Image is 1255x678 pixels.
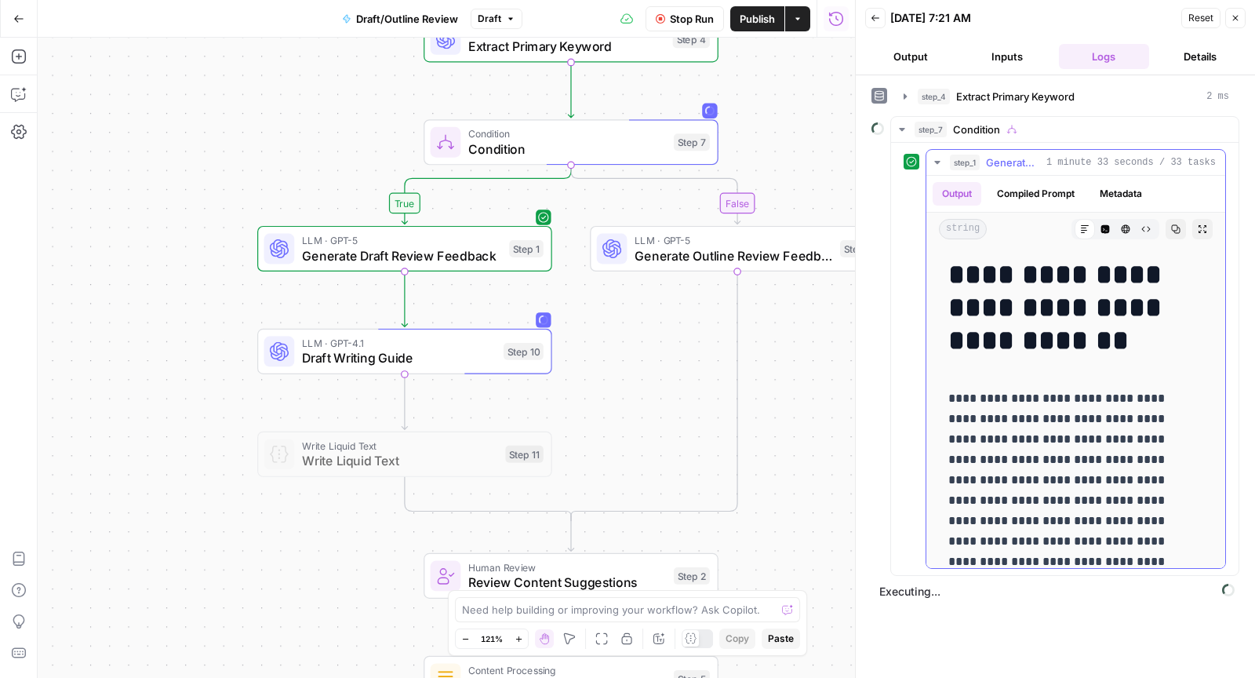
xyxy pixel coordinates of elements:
[356,11,458,27] span: Draft/Outline Review
[674,567,710,585] div: Step 2
[405,476,571,521] g: Edge from step_11 to step_7-conditional-end
[986,155,1040,170] span: Generate Draft Review Feedback
[988,182,1084,206] button: Compiled Prompt
[302,246,502,264] span: Generate Draft Review Feedback
[424,16,718,62] div: LLM · GPT-4.1Extract Primary KeywordStep 4
[646,6,724,31] button: Stop Run
[468,37,665,56] span: Extract Primary Keyword
[635,246,832,264] span: Generate Outline Review Feedback
[1181,8,1220,28] button: Reset
[740,11,775,27] span: Publish
[402,271,407,326] g: Edge from step_1 to step_10
[468,573,666,592] span: Review Content Suggestions
[762,629,800,649] button: Paste
[333,6,467,31] button: Draft/Outline Review
[875,579,1239,604] span: Executing...
[1090,182,1151,206] button: Metadata
[730,6,784,31] button: Publish
[302,348,496,367] span: Draft Writing Guide
[571,271,737,521] g: Edge from step_8 to step_7-conditional-end
[302,335,496,350] span: LLM · GPT-4.1
[726,632,749,646] span: Copy
[865,44,955,69] button: Output
[402,374,407,429] g: Edge from step_10 to step_11
[468,126,666,141] span: Condition
[504,343,544,360] div: Step 10
[939,219,987,239] span: string
[257,226,552,272] div: LLM · GPT-5Generate Draft Review FeedbackStep 1
[1059,44,1149,69] button: Logs
[302,451,498,470] span: Write Liquid Text
[302,438,498,453] span: Write Liquid Text
[302,232,502,247] span: LLM · GPT-5
[670,11,714,27] span: Stop Run
[568,61,573,117] g: Edge from step_4 to step_7
[481,632,503,645] span: 121%
[257,329,552,374] div: LLM · GPT-4.1Draft Writing GuideStep 10
[918,89,950,104] span: step_4
[953,122,1000,137] span: Condition
[478,12,501,26] span: Draft
[719,629,755,649] button: Copy
[568,516,573,552] g: Edge from step_7-conditional-end to step_2
[915,122,947,137] span: step_7
[840,240,876,257] div: Step 8
[468,662,666,677] span: Content Processing
[1206,89,1229,104] span: 2 ms
[468,560,666,574] span: Human Review
[956,89,1075,104] span: Extract Primary Keyword
[402,164,571,224] g: Edge from step_7 to step_1
[590,226,885,272] div: LLM · GPT-5Generate Outline Review FeedbackStep 8
[926,176,1225,568] div: 1 minute 33 seconds / 33 tasks
[424,553,718,599] div: Human ReviewReview Content SuggestionsStep 2
[571,164,740,224] g: Edge from step_7 to step_8
[1188,11,1213,25] span: Reset
[674,133,710,151] div: Step 7
[894,84,1239,109] button: 2 ms
[768,632,794,646] span: Paste
[933,182,981,206] button: Output
[424,119,718,165] div: ConditionConditionStep 7
[1155,44,1246,69] button: Details
[1046,155,1216,169] span: 1 minute 33 seconds / 33 tasks
[635,232,832,247] span: LLM · GPT-5
[471,9,522,29] button: Draft
[257,432,552,477] div: Write Liquid TextWrite Liquid TextStep 11
[673,31,710,48] div: Step 4
[950,155,980,170] span: step_1
[505,446,543,463] div: Step 11
[509,240,544,257] div: Step 1
[926,150,1225,175] button: 1 minute 33 seconds / 33 tasks
[962,44,1052,69] button: Inputs
[468,140,666,159] span: Condition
